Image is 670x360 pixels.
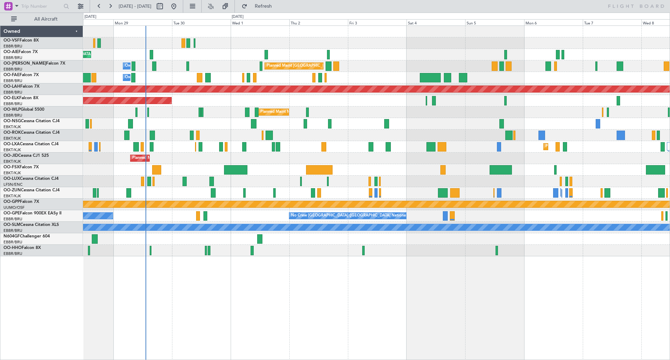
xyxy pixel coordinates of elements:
a: OO-FAEFalcon 7X [3,73,39,77]
a: LFSN/ENC [3,182,23,187]
div: [DATE] [84,14,96,20]
a: EBKT/KJK [3,124,21,130]
a: EBBR/BRU [3,67,22,72]
a: EBKT/KJK [3,159,21,164]
span: OO-LXA [3,142,20,146]
span: OO-[PERSON_NAME] [3,61,46,66]
a: EBBR/BRU [3,113,22,118]
a: EBBR/BRU [3,240,22,245]
span: OO-VSF [3,38,20,43]
span: OO-NSG [3,119,21,123]
button: Refresh [238,1,280,12]
span: OO-GPE [3,211,20,215]
a: OO-SLMCessna Citation XLS [3,223,59,227]
span: OO-JID [3,154,18,158]
a: EBBR/BRU [3,78,22,83]
span: N604GF [3,234,20,238]
a: EBKT/KJK [3,193,21,199]
span: OO-SLM [3,223,20,227]
div: Thu 2 [289,19,348,25]
a: OO-JIDCessna CJ1 525 [3,154,49,158]
a: N604GFChallenger 604 [3,234,50,238]
span: OO-LAH [3,85,20,89]
a: OO-LAHFalcon 7X [3,85,39,89]
a: UUMO/OSF [3,205,24,210]
a: EBBR/BRU [3,251,22,256]
a: OO-VSFFalcon 8X [3,38,39,43]
span: OO-ROK [3,131,21,135]
span: OO-GPP [3,200,20,204]
div: No Crew [GEOGRAPHIC_DATA] ([GEOGRAPHIC_DATA] National) [291,211,408,221]
span: OO-ELK [3,96,19,100]
span: Refresh [249,4,278,9]
a: OO-[PERSON_NAME]Falcon 7X [3,61,65,66]
div: Planned Maint Milan (Linate) [260,107,311,117]
div: [DATE] [232,14,244,20]
div: Fri 3 [348,19,407,25]
a: OO-ZUNCessna Citation CJ4 [3,188,60,192]
a: OO-ELKFalcon 8X [3,96,38,100]
a: OO-GPPFalcon 7X [3,200,39,204]
a: OO-AIEFalcon 7X [3,50,38,54]
a: OO-HHOFalcon 8X [3,246,41,250]
a: OO-NSGCessna Citation CJ4 [3,119,60,123]
a: EBBR/BRU [3,228,22,233]
div: Mon 6 [524,19,583,25]
div: Sun 5 [465,19,524,25]
a: EBBR/BRU [3,55,22,60]
span: OO-AIE [3,50,18,54]
div: Tue 30 [172,19,231,25]
div: Planned Maint Kortrijk-[GEOGRAPHIC_DATA] [132,153,214,163]
span: [DATE] - [DATE] [119,3,151,9]
div: Tue 7 [583,19,641,25]
a: OO-GPEFalcon 900EX EASy II [3,211,61,215]
a: OO-FSXFalcon 7X [3,165,39,169]
a: EBBR/BRU [3,101,22,106]
a: EBBR/BRU [3,44,22,49]
a: EBKT/KJK [3,147,21,153]
a: OO-LUXCessna Citation CJ4 [3,177,59,181]
a: OO-LXACessna Citation CJ4 [3,142,59,146]
div: Planned Maint Kortrijk-[GEOGRAPHIC_DATA] [545,141,627,152]
span: All Aircraft [18,17,74,22]
div: Mon 29 [113,19,172,25]
a: EBKT/KJK [3,170,21,176]
span: OO-HHO [3,246,22,250]
span: OO-WLP [3,108,21,112]
a: EBKT/KJK [3,136,21,141]
a: OO-WLPGlobal 5500 [3,108,44,112]
div: Wed 1 [231,19,289,25]
div: Owner Melsbroek Air Base [125,72,172,83]
a: OO-ROKCessna Citation CJ4 [3,131,60,135]
button: All Aircraft [8,14,76,25]
div: Sun 28 [54,19,113,25]
div: Planned Maint [GEOGRAPHIC_DATA] ([GEOGRAPHIC_DATA] National) [267,61,393,71]
a: EBBR/BRU [3,90,22,95]
span: OO-LUX [3,177,20,181]
a: EBBR/BRU [3,216,22,222]
div: Owner Melsbroek Air Base [125,61,172,71]
input: Trip Number [21,1,61,12]
span: OO-ZUN [3,188,21,192]
span: OO-FAE [3,73,20,77]
span: OO-FSX [3,165,20,169]
div: Sat 4 [407,19,465,25]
